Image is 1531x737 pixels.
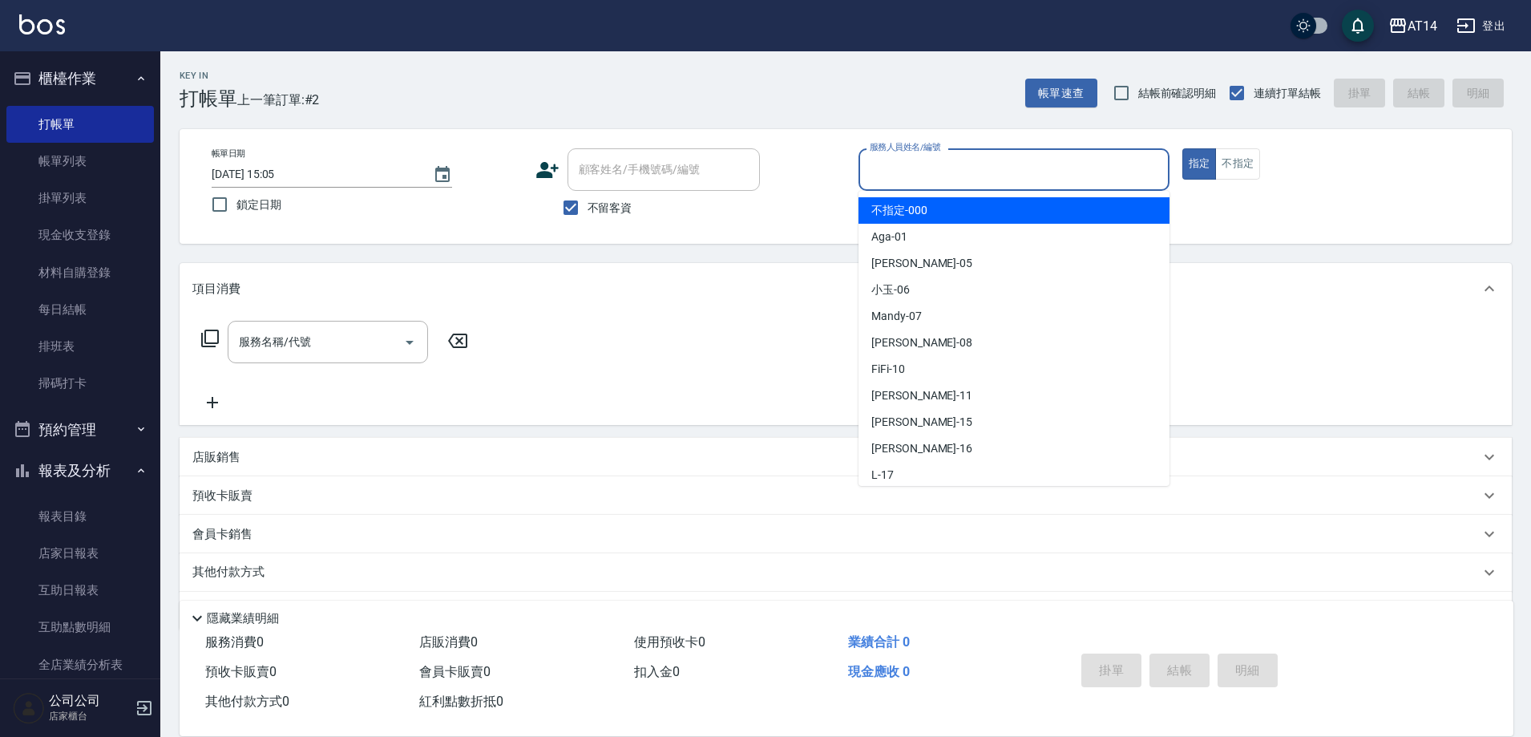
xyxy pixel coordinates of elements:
p: 店家櫃台 [49,709,131,723]
span: L -17 [871,467,894,484]
div: 店販銷售 [180,438,1512,476]
a: 店家日報表 [6,535,154,572]
span: [PERSON_NAME] -15 [871,414,972,431]
a: 現金收支登錄 [6,217,154,253]
h5: 公司公司 [49,693,131,709]
span: Aga -01 [871,229,907,245]
span: 上一筆訂單:#2 [237,90,320,110]
a: 帳單列表 [6,143,154,180]
span: 服務消費 0 [205,634,264,650]
button: 櫃檯作業 [6,58,154,99]
span: 使用預收卡 0 [634,634,705,650]
a: 材料自購登錄 [6,254,154,291]
button: 登出 [1450,11,1512,41]
div: AT14 [1408,16,1437,36]
button: 報表及分析 [6,450,154,492]
a: 每日結帳 [6,291,154,328]
button: 帳單速查 [1025,79,1097,108]
span: 扣入金 0 [634,664,680,679]
span: 業績合計 0 [848,634,910,650]
img: Logo [19,14,65,34]
p: 其他付款方式 [192,564,273,581]
span: 鎖定日期 [236,196,281,213]
div: 預收卡販賣 [180,476,1512,515]
a: 全店業績分析表 [6,646,154,683]
button: save [1342,10,1374,42]
h3: 打帳單 [180,87,237,110]
span: 結帳前確認明細 [1138,85,1217,102]
p: 預收卡販賣 [192,488,252,504]
label: 帳單日期 [212,148,245,160]
button: 不指定 [1215,148,1260,180]
span: 不留客資 [588,200,632,217]
a: 打帳單 [6,106,154,143]
img: Person [13,692,45,724]
span: Mandy -07 [871,308,922,325]
p: 項目消費 [192,281,240,298]
button: 預約管理 [6,409,154,451]
button: 指定 [1182,148,1217,180]
a: 掃碼打卡 [6,365,154,402]
div: 其他付款方式 [180,553,1512,592]
span: 小玉 -06 [871,281,910,298]
button: Choose date, selected date is 2025-10-05 [423,156,462,194]
span: [PERSON_NAME] -11 [871,387,972,404]
span: 連續打單結帳 [1254,85,1321,102]
div: 項目消費 [180,263,1512,314]
span: [PERSON_NAME] -16 [871,440,972,457]
div: 會員卡銷售 [180,515,1512,553]
label: 服務人員姓名/編號 [870,141,940,153]
a: 掛單列表 [6,180,154,217]
a: 報表目錄 [6,498,154,535]
span: 紅利點數折抵 0 [419,694,503,709]
a: 互助日報表 [6,572,154,609]
span: [PERSON_NAME] -08 [871,334,972,351]
span: 其他付款方式 0 [205,694,289,709]
a: 排班表 [6,328,154,365]
span: 現金應收 0 [848,664,910,679]
p: 隱藏業績明細 [207,610,279,627]
button: AT14 [1382,10,1444,43]
span: 預收卡販賣 0 [205,664,277,679]
p: 會員卡銷售 [192,526,252,543]
button: Open [397,330,422,355]
span: [PERSON_NAME] -05 [871,255,972,272]
p: 店販銷售 [192,449,240,466]
h2: Key In [180,71,237,81]
span: 店販消費 0 [419,634,478,650]
a: 互助點數明細 [6,609,154,646]
span: FiFi -10 [871,361,905,378]
input: YYYY/MM/DD hh:mm [212,161,417,188]
div: 備註及來源 [180,592,1512,630]
span: 會員卡販賣 0 [419,664,491,679]
span: 不指定 -000 [871,202,927,219]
